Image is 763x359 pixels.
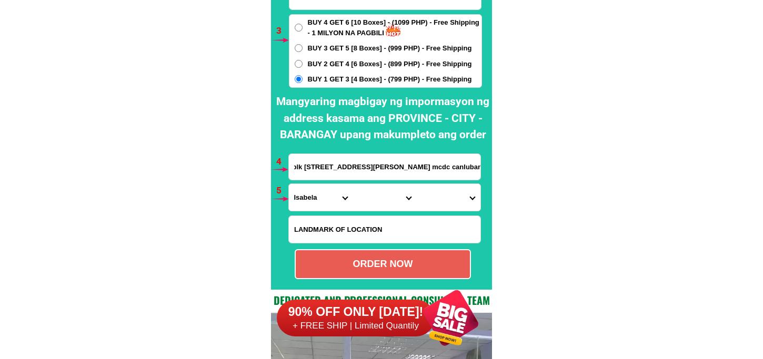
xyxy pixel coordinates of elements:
h2: Dedicated and professional consulting team [271,292,492,308]
span: BUY 2 GET 4 [6 Boxes] - (899 PHP) - Free Shipping [308,59,472,69]
input: BUY 1 GET 3 [4 Boxes] - (799 PHP) - Free Shipping [295,75,303,83]
h6: 4 [276,155,288,169]
select: Select commune [416,184,480,211]
span: BUY 1 GET 3 [4 Boxes] - (799 PHP) - Free Shipping [308,74,472,85]
input: Input address [289,154,480,180]
input: Input LANDMARKOFLOCATION [289,216,480,243]
span: BUY 3 GET 5 [8 Boxes] - (999 PHP) - Free Shipping [308,43,472,54]
select: Select district [353,184,416,211]
h6: 90% OFF ONLY [DATE]! [277,304,435,320]
select: Select province [289,184,353,211]
span: BUY 4 GET 6 [10 Boxes] - (1099 PHP) - Free Shipping - 1 MILYON NA PAGBILI [308,17,481,38]
div: ORDER NOW [296,257,470,271]
h6: + FREE SHIP | Limited Quantily [277,320,435,332]
h2: Mangyaring magbigay ng impormasyon ng address kasama ang PROVINCE - CITY - BARANGAY upang makumpl... [274,94,492,143]
h6: 5 [276,184,288,198]
h6: 3 [276,24,288,38]
input: BUY 3 GET 5 [8 Boxes] - (999 PHP) - Free Shipping [295,44,303,52]
input: BUY 2 GET 4 [6 Boxes] - (899 PHP) - Free Shipping [295,60,303,68]
input: BUY 4 GET 6 [10 Boxes] - (1099 PHP) - Free Shipping - 1 MILYON NA PAGBILI [295,24,303,32]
